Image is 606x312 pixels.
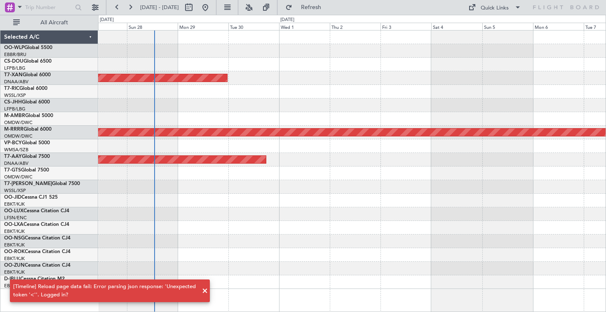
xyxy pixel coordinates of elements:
a: OO-ROKCessna Citation CJ4 [4,249,70,254]
a: T7-GTSGlobal 7500 [4,168,49,173]
div: Fri 3 [381,23,431,30]
a: WSSL/XSP [4,188,26,194]
a: EBBR/BRU [4,52,26,58]
a: OO-LUXCessna Citation CJ4 [4,209,69,213]
div: [DATE] [100,16,114,23]
input: Trip Number [25,1,73,14]
div: Thu 2 [330,23,381,30]
button: All Aircraft [9,16,89,29]
span: OO-LXA [4,222,23,227]
span: M-AMBR [4,113,25,118]
a: WSSL/XSP [4,92,26,99]
span: T7-GTS [4,168,21,173]
a: OMDW/DWC [4,120,33,126]
button: Refresh [282,1,331,14]
a: OO-WLPGlobal 5500 [4,45,52,50]
a: OO-NSGCessna Citation CJ4 [4,236,70,241]
a: LFPB/LBG [4,106,26,112]
a: OMDW/DWC [4,174,33,180]
a: EBKT/KJK [4,228,25,235]
a: LFPB/LBG [4,65,26,71]
a: M-AMBRGlobal 5000 [4,113,53,118]
div: Quick Links [481,4,509,12]
span: Refresh [294,5,329,10]
a: DNAA/ABV [4,160,28,167]
a: WMSA/SZB [4,147,28,153]
a: OMDW/DWC [4,133,33,139]
div: [DATE] [280,16,294,23]
a: T7-RICGlobal 6000 [4,86,47,91]
span: T7-AAY [4,154,22,159]
span: OO-JID [4,195,21,200]
div: Sun 28 [127,23,178,30]
span: T7-XAN [4,73,23,77]
a: OO-ZUNCessna Citation CJ4 [4,263,70,268]
div: Tue 30 [228,23,279,30]
a: VP-BCYGlobal 5000 [4,141,50,145]
a: EBKT/KJK [4,201,25,207]
span: OO-ZUN [4,263,25,268]
a: OO-LXACessna Citation CJ4 [4,222,69,227]
a: OO-JIDCessna CJ1 525 [4,195,58,200]
button: Quick Links [464,1,525,14]
span: [DATE] - [DATE] [140,4,179,11]
span: All Aircraft [21,20,87,26]
span: M-RRRR [4,127,23,132]
span: OO-WLP [4,45,24,50]
div: Sat 27 [76,23,127,30]
a: EBKT/KJK [4,269,25,275]
a: T7-XANGlobal 6000 [4,73,51,77]
span: OO-NSG [4,236,25,241]
a: CS-JHHGlobal 6000 [4,100,50,105]
span: CS-JHH [4,100,22,105]
div: Mon 29 [178,23,228,30]
span: OO-LUX [4,209,23,213]
a: CS-DOUGlobal 6500 [4,59,52,64]
div: Wed 1 [279,23,330,30]
span: OO-ROK [4,249,25,254]
span: T7-[PERSON_NAME] [4,181,52,186]
span: CS-DOU [4,59,23,64]
a: M-RRRRGlobal 6000 [4,127,52,132]
span: T7-RIC [4,86,19,91]
div: [Timeline] Reload page data fail: Error parsing json response: 'Unexpected token '<''. Logged in? [13,283,197,299]
div: Sat 4 [431,23,482,30]
span: VP-BCY [4,141,22,145]
div: Sun 5 [482,23,533,30]
a: EBKT/KJK [4,256,25,262]
a: T7-[PERSON_NAME]Global 7500 [4,181,80,186]
a: EBKT/KJK [4,242,25,248]
a: DNAA/ABV [4,79,28,85]
div: Mon 6 [533,23,584,30]
a: LFSN/ENC [4,215,27,221]
a: T7-AAYGlobal 7500 [4,154,50,159]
